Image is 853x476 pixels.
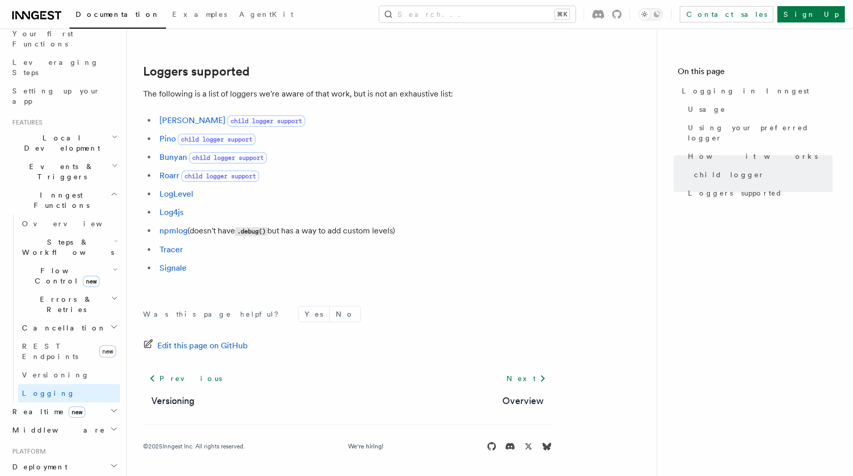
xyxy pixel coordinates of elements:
[189,152,267,163] span: child logger support
[684,147,833,165] a: How it works
[8,462,67,472] span: Deployment
[156,224,552,239] li: (doesn't have but has a way to add custom levels)
[143,87,552,101] p: The following is a list of loggers we're aware of that work, but is not an exhaustive list:
[8,25,120,53] a: Your first Functions
[12,58,99,77] span: Leveraging Steps
[682,86,809,96] span: Logging in Inngest
[348,442,383,450] a: We're hiring!
[684,100,833,118] a: Usage
[298,306,329,322] button: Yes
[18,266,112,286] span: Flow Control
[8,53,120,82] a: Leveraging Steps
[638,8,663,20] button: Toggle dark mode
[330,306,360,322] button: No
[159,171,179,180] a: Roarr
[8,129,120,157] button: Local Development
[8,421,120,439] button: Middleware
[235,227,267,236] code: .debug()
[151,394,195,408] a: Versioning
[12,87,100,105] span: Setting up your app
[227,115,305,127] span: child logger support
[159,245,183,254] a: Tracer
[379,6,575,22] button: Search...⌘K
[76,10,160,18] span: Documentation
[8,215,120,402] div: Inngest Functions
[159,189,193,199] a: LogLevel
[159,207,183,217] a: Log4js
[694,170,765,180] span: child logger
[678,82,833,100] a: Logging in Inngest
[8,118,42,127] span: Features
[18,233,120,261] button: Steps & Workflows
[555,9,569,19] kbd: ⌘K
[500,369,552,388] a: Next
[22,371,89,379] span: Versioning
[178,134,256,145] span: child logger support
[8,425,105,435] span: Middleware
[688,123,833,143] span: Using your preferred logger
[8,186,120,215] button: Inngest Functions
[18,319,120,337] button: Cancellation
[22,220,127,228] span: Overview
[143,64,249,79] a: Loggers supported
[239,10,293,18] span: AgentKit
[143,442,245,450] div: © 2025 Inngest Inc. All rights reserved.
[688,104,726,114] span: Usage
[157,339,248,353] span: Edit this page on GitHub
[18,366,120,384] a: Versioning
[143,309,286,319] p: Was this page helpful?
[83,276,100,287] span: new
[159,115,225,125] a: [PERSON_NAME]
[159,134,176,144] a: Pino
[159,263,187,273] a: Signale
[18,337,120,366] a: REST Endpointsnew
[8,458,120,476] button: Deployment
[68,407,85,418] span: new
[8,82,120,110] a: Setting up your app
[143,339,248,353] a: Edit this page on GitHub
[99,345,116,358] span: new
[22,342,78,361] span: REST Endpoints
[181,171,259,182] span: child logger support
[70,3,166,29] a: Documentation
[8,133,111,153] span: Local Development
[233,3,299,28] a: AgentKit
[18,290,120,319] button: Errors & Retries
[684,184,833,202] a: Loggers supported
[8,447,46,456] span: Platform
[502,394,544,408] a: Overview
[159,226,188,235] a: npmlog
[8,402,120,421] button: Realtimenew
[18,237,114,257] span: Steps & Workflows
[680,6,773,22] a: Contact sales
[18,323,106,333] span: Cancellation
[688,188,782,198] span: Loggers supported
[690,165,833,184] a: child logger
[18,215,120,233] a: Overview
[22,389,75,397] span: Logging
[172,10,227,18] span: Examples
[688,151,818,161] span: How it works
[8,157,120,186] button: Events & Triggers
[143,369,227,388] a: Previous
[8,190,110,210] span: Inngest Functions
[684,118,833,147] a: Using your preferred logger
[18,294,111,315] span: Errors & Retries
[12,30,73,48] span: Your first Functions
[678,65,833,82] h4: On this page
[159,152,187,162] a: Bunyan
[18,261,120,290] button: Flow Controlnew
[8,161,111,182] span: Events & Triggers
[166,3,233,28] a: Examples
[777,6,845,22] a: Sign Up
[18,384,120,402] a: Logging
[8,407,85,417] span: Realtime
